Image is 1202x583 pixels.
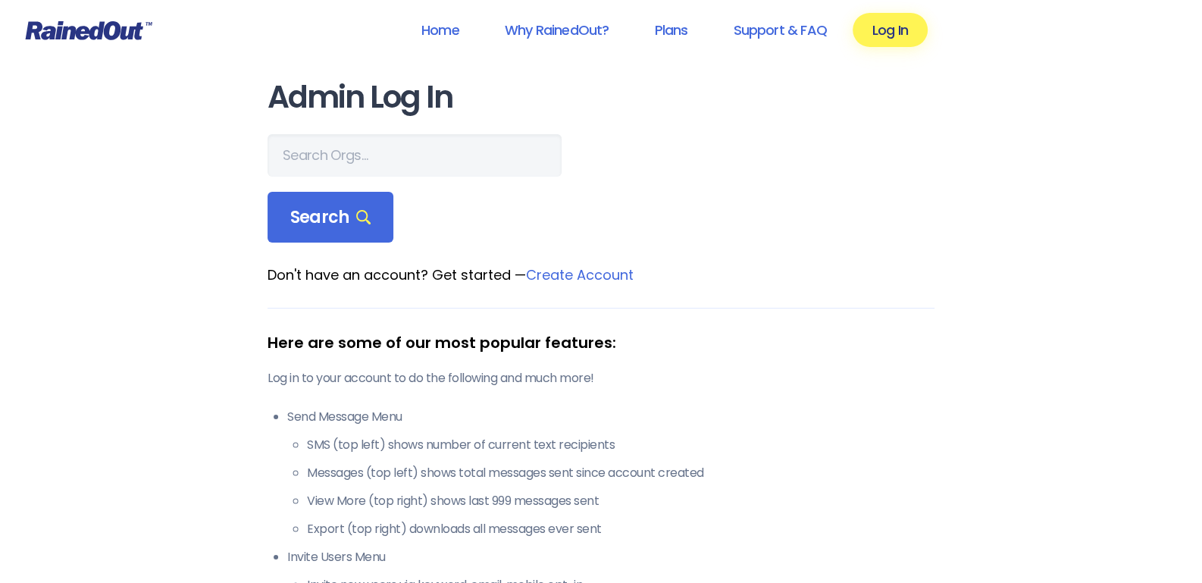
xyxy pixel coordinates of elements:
h1: Admin Log In [268,80,934,114]
a: Create Account [526,265,634,284]
a: Home [402,13,479,47]
a: Support & FAQ [713,13,846,47]
a: Plans [634,13,707,47]
li: SMS (top left) shows number of current text recipients [307,436,934,454]
li: Messages (top left) shows total messages sent since account created [307,464,934,482]
a: Why RainedOut? [485,13,629,47]
span: Search [290,207,371,228]
p: Log in to your account to do the following and much more! [268,369,934,387]
div: Here are some of our most popular features: [268,331,934,354]
input: Search Orgs… [268,134,562,177]
li: Send Message Menu [287,408,934,538]
div: Search [268,192,393,243]
li: Export (top right) downloads all messages ever sent [307,520,934,538]
a: Log In [853,13,928,47]
li: View More (top right) shows last 999 messages sent [307,492,934,510]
